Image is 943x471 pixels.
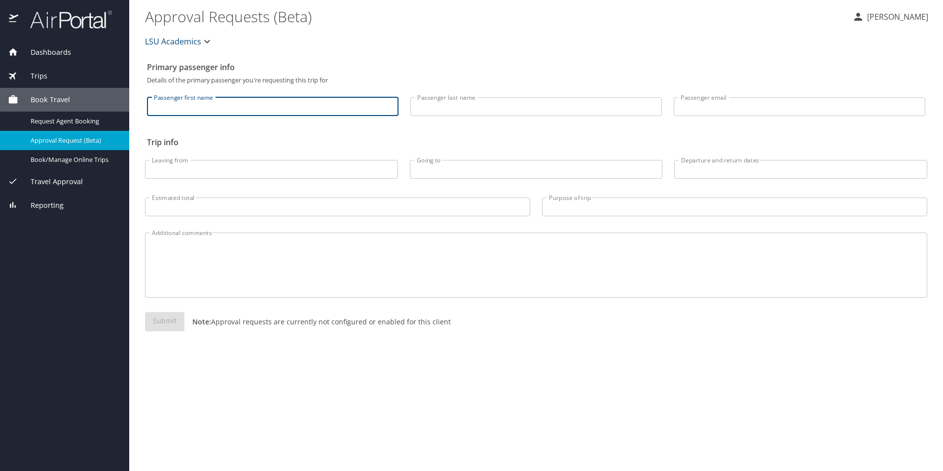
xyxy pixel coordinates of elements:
[31,136,117,145] span: Approval Request (Beta)
[848,8,932,26] button: [PERSON_NAME]
[18,71,47,81] span: Trips
[18,47,71,58] span: Dashboards
[184,316,451,327] p: Approval requests are currently not configured or enabled for this client
[141,32,217,51] button: LSU Academics
[18,200,64,211] span: Reporting
[18,94,70,105] span: Book Travel
[145,35,201,48] span: LSU Academics
[31,155,117,164] span: Book/Manage Online Trips
[864,11,928,23] p: [PERSON_NAME]
[192,317,211,326] strong: Note:
[31,117,117,126] span: Request Agent Booking
[147,77,925,83] p: Details of the primary passenger you're requesting this trip for
[18,176,83,187] span: Travel Approval
[9,10,19,29] img: icon-airportal.png
[147,134,925,150] h2: Trip info
[145,1,844,32] h1: Approval Requests (Beta)
[147,59,925,75] h2: Primary passenger info
[19,10,112,29] img: airportal-logo.png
